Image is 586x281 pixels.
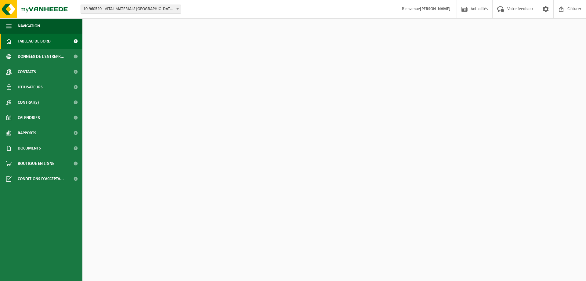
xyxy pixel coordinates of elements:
span: Navigation [18,18,40,34]
iframe: chat widget [3,268,102,281]
span: Rapports [18,125,36,141]
span: 10-960520 - VITAL MATERIALS BELGIUM S.A. - TILLY [81,5,181,14]
span: Conditions d'accepta... [18,171,64,187]
span: Calendrier [18,110,40,125]
span: Contrat(s) [18,95,39,110]
span: Tableau de bord [18,34,51,49]
strong: [PERSON_NAME] [420,7,450,11]
span: Documents [18,141,41,156]
span: 10-960520 - VITAL MATERIALS BELGIUM S.A. - TILLY [81,5,181,13]
span: Contacts [18,64,36,79]
span: Boutique en ligne [18,156,54,171]
span: Utilisateurs [18,79,43,95]
span: Données de l'entrepr... [18,49,64,64]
